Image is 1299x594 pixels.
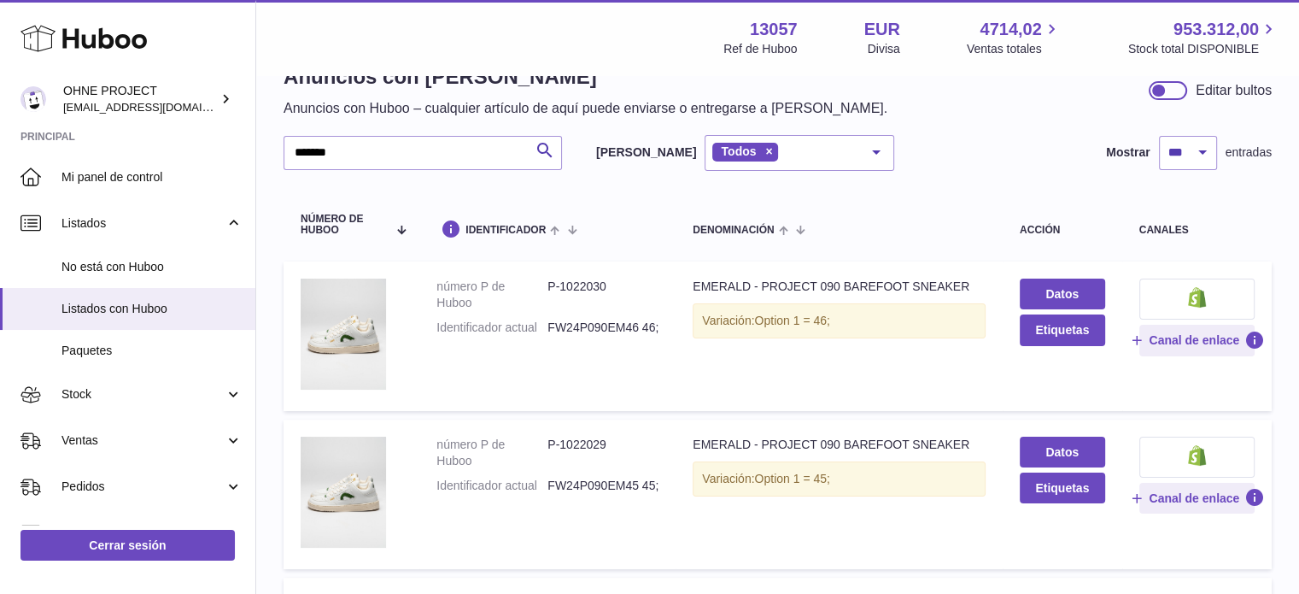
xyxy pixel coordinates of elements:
span: entradas [1226,144,1272,161]
dd: FW24P090EM46 46; [547,320,658,336]
dd: FW24P090EM45 45; [547,478,658,494]
button: Canal de enlace [1139,325,1255,356]
img: shopify-small.png [1188,287,1206,308]
button: Etiquetas [1020,473,1105,503]
span: [EMAIL_ADDRESS][DOMAIN_NAME] [63,100,251,114]
button: Etiquetas [1020,315,1105,345]
span: Stock [61,386,225,403]
span: 953.312,00 [1173,18,1259,41]
div: Ref de Huboo [723,41,797,57]
img: EMERALD - PROJECT 090 BAREFOOT SNEAKER [301,437,386,548]
span: denominación [693,225,774,236]
div: Editar bultos [1196,81,1272,100]
div: OHNE PROJECT [63,83,217,115]
span: Mi panel de control [61,169,243,185]
p: Anuncios con Huboo – cualquier artículo de aquí puede enviarse o entregarse a [PERSON_NAME]. [284,99,887,118]
span: Paquetes [61,343,243,359]
label: [PERSON_NAME] [596,144,696,161]
span: número de Huboo [301,214,388,236]
label: Mostrar [1106,144,1150,161]
a: 4714,02 Ventas totales [967,18,1062,57]
div: EMERALD - PROJECT 090 BAREFOOT SNEAKER [693,437,986,453]
div: Divisa [868,41,900,57]
span: Todos [721,144,756,158]
dd: P-1022030 [547,279,658,311]
span: Option 1 = 46; [754,314,829,327]
span: Listados con Huboo [61,301,243,317]
span: Stock total DISPONIBLE [1128,41,1279,57]
span: Ventas totales [967,41,1062,57]
img: shopify-small.png [1188,445,1206,466]
a: Datos [1020,279,1105,309]
div: canales [1139,225,1255,236]
strong: EUR [864,18,900,41]
img: internalAdmin-13057@internal.huboo.com [20,86,46,112]
span: Option 1 = 45; [754,472,829,485]
a: 953.312,00 Stock total DISPONIBLE [1128,18,1279,57]
div: Variación: [693,462,986,497]
span: Pedidos [61,479,225,495]
dt: número P de Huboo [436,279,547,311]
dt: Identificador actual [436,320,547,336]
dt: número P de Huboo [436,437,547,469]
span: Canal de enlace [1149,332,1239,348]
img: EMERALD - PROJECT 090 BAREFOOT SNEAKER [301,279,386,390]
strong: 13057 [750,18,798,41]
span: Uso [61,525,243,541]
div: EMERALD - PROJECT 090 BAREFOOT SNEAKER [693,279,986,295]
a: Datos [1020,437,1105,468]
button: Canal de enlace [1139,483,1255,514]
dd: P-1022029 [547,437,658,469]
a: Cerrar sesión [20,530,235,561]
div: acción [1020,225,1105,236]
span: Ventas [61,432,225,449]
span: identificador [465,225,546,236]
span: No está con Huboo [61,259,243,275]
span: Canal de enlace [1149,491,1239,506]
span: 4714,02 [980,18,1041,41]
dt: Identificador actual [436,478,547,494]
div: Variación: [693,303,986,338]
h1: Anuncios con [PERSON_NAME] [284,63,887,91]
span: Listados [61,215,225,232]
